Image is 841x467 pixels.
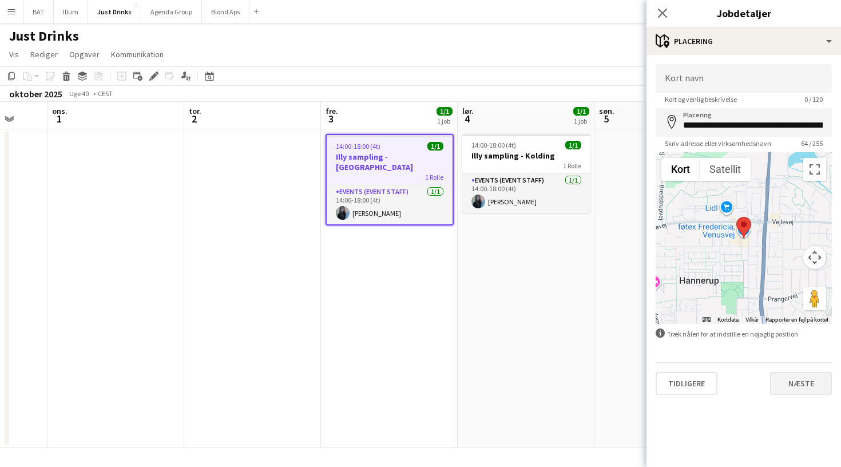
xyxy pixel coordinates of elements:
[326,106,338,116] span: fre.
[658,309,696,324] img: Google
[187,112,201,125] span: 2
[437,117,452,125] div: 1 job
[462,174,590,213] app-card-role: Events (Event Staff)1/114:00-18:00 (4t)[PERSON_NAME]
[656,329,832,339] div: Træk nålen for at indstille en nøjagtig position
[646,27,841,55] div: Placering
[563,161,581,170] span: 1 Rolle
[461,112,474,125] span: 4
[427,142,443,151] span: 1/1
[658,309,696,324] a: Åbn dette området i Google Maps (åbner i et nyt vindue)
[9,88,62,100] div: oktober 2025
[599,106,614,116] span: søn.
[327,185,453,224] app-card-role: Events (Event Staff)1/114:00-18:00 (4t)[PERSON_NAME]
[65,89,93,98] span: Uge 40
[565,141,581,149] span: 1/1
[656,95,746,104] span: Kort og venlig beskrivelse
[803,158,826,181] button: Slå fuld skærm til/fra
[770,372,832,395] button: Næste
[98,89,113,98] div: CEST
[88,1,141,23] button: Just Drinks
[717,316,739,324] button: Kortdata
[9,49,19,60] span: Vis
[326,134,454,225] app-job-card: 14:00-18:00 (4t)1/1Illy sampling - [GEOGRAPHIC_DATA]1 RolleEvents (Event Staff)1/114:00-18:00 (4t...
[661,158,700,181] button: Vis vejkort
[324,112,338,125] span: 3
[462,151,590,161] h3: Illy sampling - Kolding
[745,316,759,323] a: Vilkår (åbnes i en ny fane)
[471,141,516,149] span: 14:00-18:00 (4t)
[646,6,841,21] h3: Jobdetaljer
[111,49,164,60] span: Kommunikation
[425,173,443,181] span: 1 Rolle
[795,95,832,104] span: 0 / 120
[54,1,88,23] button: Illum
[26,47,62,62] a: Rediger
[462,106,474,116] span: lør.
[52,106,68,116] span: ons.
[30,49,58,60] span: Rediger
[573,107,589,116] span: 1/1
[65,47,104,62] a: Opgaver
[189,106,201,116] span: tor.
[656,372,717,395] button: Tidligere
[765,316,828,323] a: Rapporter en fejl på kortet
[23,1,54,23] button: BAT
[327,152,453,172] h3: Illy sampling - [GEOGRAPHIC_DATA]
[106,47,168,62] a: Kommunikation
[700,158,751,181] button: Vis satellitbilleder
[141,1,202,23] button: Agenda Group
[50,112,68,125] span: 1
[462,134,590,213] app-job-card: 14:00-18:00 (4t)1/1Illy sampling - Kolding1 RolleEvents (Event Staff)1/114:00-18:00 (4t)[PERSON_N...
[803,287,826,310] button: Træk Pegman hen på kortet for at åbne Street View
[202,1,249,23] button: Blond Aps
[9,27,79,45] h1: Just Drinks
[792,139,832,148] span: 64 / 255
[5,47,23,62] a: Vis
[597,112,614,125] span: 5
[803,246,826,269] button: Styringselement til kortkamera
[574,117,589,125] div: 1 job
[703,316,711,324] button: Tastaturgenveje
[69,49,100,60] span: Opgaver
[437,107,453,116] span: 1/1
[336,142,380,151] span: 14:00-18:00 (4t)
[656,139,780,148] span: Skriv adresse eller virksomhedsnavn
